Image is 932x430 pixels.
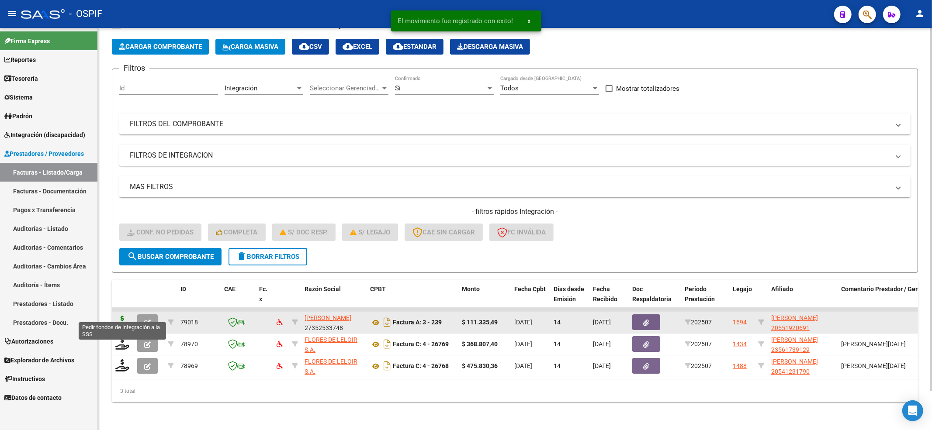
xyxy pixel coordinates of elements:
[593,286,617,303] span: Fecha Recibido
[393,363,449,370] strong: Factura C: 4 - 26768
[305,358,357,375] span: FLORES DE LELOIR S.A.
[685,286,715,303] span: Período Prestación
[681,280,729,318] datatable-header-cell: Período Prestación
[130,182,890,192] mat-panel-title: MAS FILTROS
[593,319,611,326] span: [DATE]
[729,280,755,318] datatable-header-cell: Legajo
[305,335,363,353] div: 30714508144
[771,286,793,292] span: Afiliado
[4,337,53,346] span: Autorizaciones
[771,314,818,331] span: [PERSON_NAME] 20551920691
[180,341,198,347] span: 78970
[127,253,214,261] span: Buscar Comprobante
[305,357,363,375] div: 30714508144
[180,319,198,326] span: 79018
[514,286,546,292] span: Fecha Cpbt
[305,314,351,321] span: [PERSON_NAME]
[511,280,550,318] datatable-header-cell: Fecha Cpbt
[768,280,838,318] datatable-header-cell: Afiliado
[386,39,443,55] button: Estandar
[69,4,102,24] span: - OSPIF
[221,280,256,318] datatable-header-cell: CAE
[259,286,267,303] span: Fc. x
[554,319,561,326] span: 14
[215,39,285,55] button: Carga Masiva
[343,41,353,52] mat-icon: cloud_download
[528,17,531,25] span: x
[554,286,584,303] span: Días desde Emisión
[4,93,33,102] span: Sistema
[208,224,266,241] button: Completa
[4,111,32,121] span: Padrón
[462,286,480,292] span: Monto
[112,39,209,55] button: Cargar Comprobante
[310,84,381,92] span: Seleccionar Gerenciador
[119,248,222,265] button: Buscar Comprobante
[4,74,38,83] span: Tesorería
[127,251,138,261] mat-icon: search
[521,13,538,29] button: x
[462,319,498,326] strong: $ 111.335,49
[771,336,818,353] span: [PERSON_NAME] 23561739129
[342,224,398,241] button: S/ legajo
[130,151,890,160] mat-panel-title: FILTROS DE INTEGRACION
[393,319,442,326] strong: Factura A: 3 - 239
[841,341,906,347] span: [PERSON_NAME][DATE]
[550,280,589,318] datatable-header-cell: Días desde Emisión
[395,84,401,92] span: Si
[112,380,918,402] div: 3 total
[177,280,221,318] datatable-header-cell: ID
[733,339,747,349] div: 1434
[4,36,50,46] span: Firma Express
[4,55,36,65] span: Reportes
[902,400,923,421] div: Open Intercom Messenger
[119,207,911,217] h4: - filtros rápidos Integración -
[450,39,530,55] button: Descarga Masiva
[381,359,393,373] i: Descargar documento
[489,224,554,241] button: FC Inválida
[733,317,747,327] div: 1694
[343,43,372,51] span: EXCEL
[127,228,194,236] span: Conf. no pedidas
[336,39,379,55] button: EXCEL
[381,315,393,329] i: Descargar documento
[593,362,611,369] span: [DATE]
[305,336,357,353] span: FLORES DE LELOIR S.A.
[216,228,258,236] span: Completa
[119,176,911,197] mat-expansion-panel-header: MAS FILTROS
[685,362,712,369] span: 202507
[771,358,818,375] span: [PERSON_NAME] 20541231790
[292,39,329,55] button: CSV
[4,355,74,365] span: Explorador de Archivos
[130,119,890,129] mat-panel-title: FILTROS DEL COMPROBANTE
[500,84,519,92] span: Todos
[393,341,449,348] strong: Factura C: 4 - 26769
[224,286,236,292] span: CAE
[225,84,257,92] span: Integración
[256,280,273,318] datatable-header-cell: Fc. x
[119,62,149,74] h3: Filtros
[405,224,483,241] button: CAE SIN CARGAR
[412,228,475,236] span: CAE SIN CARGAR
[593,341,611,347] span: [DATE]
[7,8,17,19] mat-icon: menu
[272,224,336,241] button: S/ Doc Resp.
[236,251,247,261] mat-icon: delete
[4,149,84,158] span: Prestadores / Proveedores
[119,114,911,134] mat-expansion-panel-header: FILTROS DEL COMPROBANTE
[450,39,530,55] app-download-masive: Descarga masiva de comprobantes (adjuntos)
[632,286,672,303] span: Doc Respaldatoria
[685,341,712,347] span: 202507
[458,280,511,318] datatable-header-cell: Monto
[280,228,328,236] span: S/ Doc Resp.
[299,43,322,51] span: CSV
[180,362,198,369] span: 78969
[462,341,498,347] strong: $ 368.807,40
[457,43,523,51] span: Descarga Masiva
[222,43,278,51] span: Carga Masiva
[367,280,458,318] datatable-header-cell: CPBT
[299,41,309,52] mat-icon: cloud_download
[4,374,45,384] span: Instructivos
[514,319,532,326] span: [DATE]
[350,228,390,236] span: S/ legajo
